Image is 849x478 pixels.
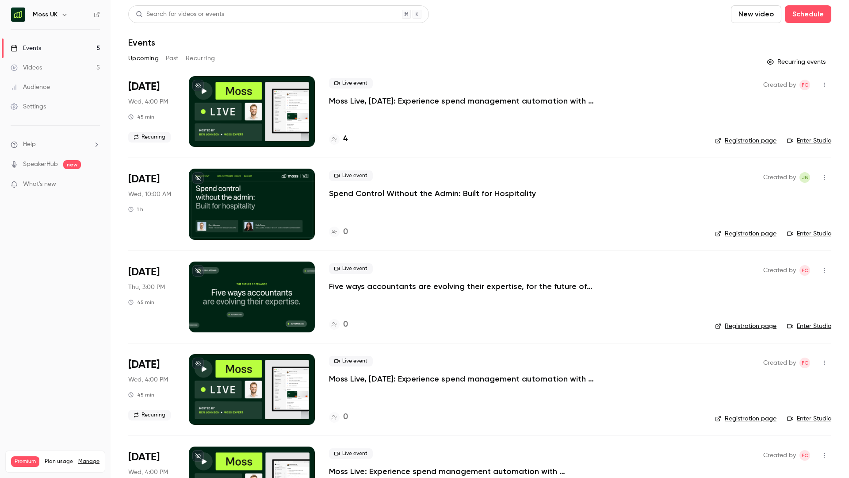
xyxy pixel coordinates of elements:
[33,10,57,19] h6: Moss UK
[128,299,154,306] div: 45 min
[89,181,100,189] iframe: Noticeable Trigger
[787,229,831,238] a: Enter Studio
[787,136,831,145] a: Enter Studio
[799,172,810,183] span: Jara Bockx
[329,96,594,106] a: Moss Live, [DATE]: Experience spend management automation with [PERSON_NAME]
[128,358,160,372] span: [DATE]
[329,466,594,477] a: Moss Live: Experience spend management automation with [PERSON_NAME]
[715,136,776,145] a: Registration page
[799,265,810,276] span: Felicity Cator
[329,281,594,292] a: Five ways accountants are evolving their expertise, for the future of finance
[11,44,41,53] div: Events
[128,468,168,477] span: Wed, 4:00 PM
[128,169,175,239] div: Sep 10 Wed, 9:00 AM (Europe/London)
[329,78,373,89] span: Live event
[763,172,796,183] span: Created by
[763,55,831,69] button: Recurring events
[329,226,348,238] a: 0
[136,10,224,19] div: Search for videos or events
[802,172,808,183] span: JB
[787,322,831,331] a: Enter Studio
[715,229,776,238] a: Registration page
[329,374,594,384] a: Moss Live, [DATE]: Experience spend management automation with [PERSON_NAME]
[128,283,165,292] span: Thu, 3:00 PM
[11,8,25,22] img: Moss UK
[329,170,373,181] span: Live event
[802,80,808,90] span: FC
[128,80,160,94] span: [DATE]
[329,411,348,423] a: 0
[329,319,348,331] a: 0
[128,113,154,120] div: 45 min
[799,450,810,461] span: Felicity Cator
[715,322,776,331] a: Registration page
[802,450,808,461] span: FC
[343,319,348,331] h4: 0
[78,458,99,465] a: Manage
[343,411,348,423] h4: 0
[23,140,36,149] span: Help
[128,262,175,332] div: Sep 11 Thu, 2:00 PM (Europe/London)
[731,5,781,23] button: New video
[799,80,810,90] span: Felicity Cator
[343,133,348,145] h4: 4
[23,160,58,169] a: SpeakerHub
[128,132,171,143] span: Recurring
[128,190,171,199] span: Wed, 10:00 AM
[128,97,168,106] span: Wed, 4:00 PM
[128,51,159,66] button: Upcoming
[329,356,373,366] span: Live event
[128,375,168,384] span: Wed, 4:00 PM
[128,410,171,420] span: Recurring
[166,51,179,66] button: Past
[763,80,796,90] span: Created by
[343,226,348,238] h4: 0
[128,206,143,213] div: 1 h
[329,188,536,199] a: Spend Control Without the Admin: Built for Hospitality
[802,265,808,276] span: FC
[63,160,81,169] span: new
[329,448,373,459] span: Live event
[128,76,175,147] div: Sep 3 Wed, 3:00 PM (Europe/London)
[23,180,56,189] span: What's new
[11,63,42,72] div: Videos
[11,83,50,92] div: Audience
[799,358,810,368] span: Felicity Cator
[715,414,776,423] a: Registration page
[128,172,160,186] span: [DATE]
[787,414,831,423] a: Enter Studio
[763,265,796,276] span: Created by
[329,133,348,145] a: 4
[329,263,373,274] span: Live event
[128,354,175,425] div: Oct 1 Wed, 3:00 PM (Europe/London)
[128,37,155,48] h1: Events
[763,450,796,461] span: Created by
[128,450,160,464] span: [DATE]
[45,458,73,465] span: Plan usage
[763,358,796,368] span: Created by
[128,391,154,398] div: 45 min
[11,140,100,149] li: help-dropdown-opener
[802,358,808,368] span: FC
[785,5,831,23] button: Schedule
[128,265,160,279] span: [DATE]
[186,51,215,66] button: Recurring
[11,456,39,467] span: Premium
[11,102,46,111] div: Settings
